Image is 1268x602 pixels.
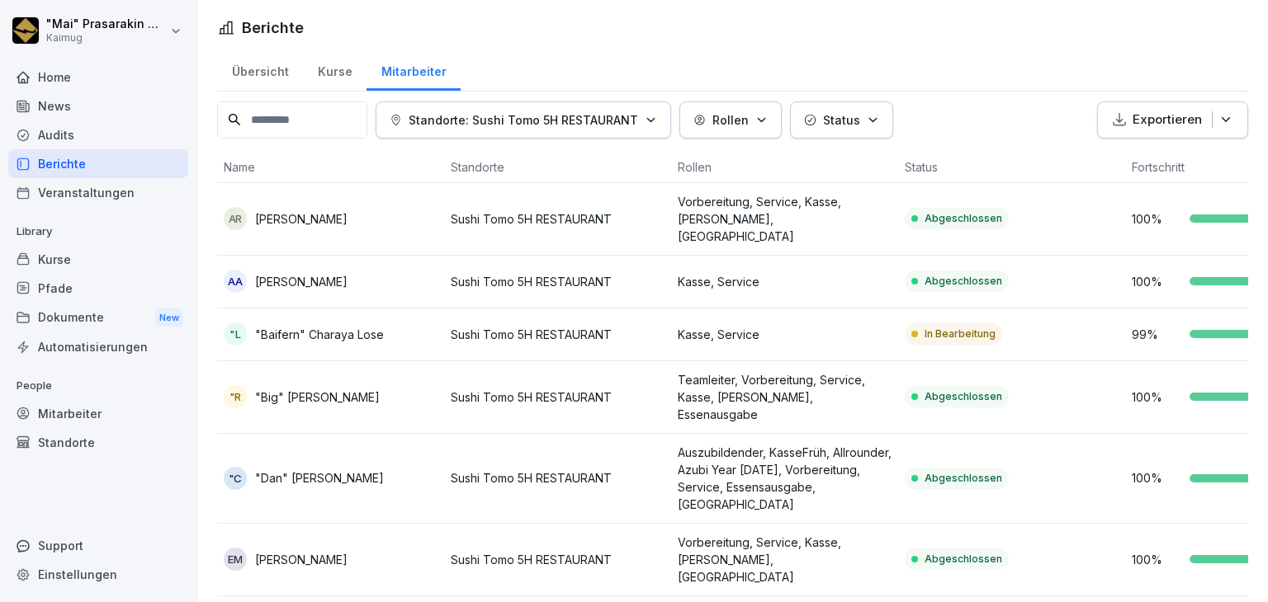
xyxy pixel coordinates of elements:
a: News [8,92,188,120]
p: Library [8,219,188,245]
p: Vorbereitung, Service, Kasse, [PERSON_NAME], [GEOGRAPHIC_DATA] [678,193,892,245]
div: AR [224,207,247,230]
p: Kasse, Service [678,326,892,343]
p: Sushi Tomo 5H RESTAURANT [451,388,665,406]
p: [PERSON_NAME] [255,210,348,228]
p: [PERSON_NAME] [255,273,348,290]
div: New [155,308,183,327]
a: Kurse [8,245,188,274]
div: Dokumente [8,303,188,333]
button: Exportieren [1097,101,1248,139]
p: 99 % [1132,326,1181,343]
a: Kurse [303,49,367,91]
p: Status [823,111,860,129]
p: Kaimug [46,32,167,44]
th: Name [217,152,444,183]
p: 100 % [1132,551,1181,568]
a: Übersicht [217,49,303,91]
p: "Baifern" Charaya Lose [255,326,384,343]
a: Home [8,63,188,92]
a: Veranstaltungen [8,178,188,207]
p: 100 % [1132,469,1181,487]
div: "L [224,322,247,346]
button: Status [790,101,893,139]
div: "C [224,467,247,490]
a: Audits [8,120,188,149]
p: "Mai" Prasarakin Natechnanok [46,17,167,31]
div: AA [224,270,247,293]
a: Standorte [8,428,188,457]
button: Rollen [679,101,782,139]
p: Teamleiter, Vorbereitung, Service, Kasse, [PERSON_NAME], Essenausgabe [678,371,892,423]
p: "Big" [PERSON_NAME] [255,388,380,406]
p: Abgeschlossen [925,389,1002,404]
a: DokumenteNew [8,303,188,333]
th: Status [898,152,1125,183]
p: 100 % [1132,388,1181,406]
a: Einstellungen [8,560,188,589]
a: Mitarbeiter [8,399,188,428]
p: Sushi Tomo 5H RESTAURANT [451,469,665,487]
p: In Bearbeitung [925,327,996,341]
button: Standorte: Sushi Tomo 5H RESTAURANT [376,101,671,139]
p: "Dan" [PERSON_NAME] [255,469,384,487]
p: [PERSON_NAME] [255,551,348,568]
p: Rollen [712,111,749,129]
p: Auszubildender, KasseFrüh, Allrounder, Azubi Year [DATE], Vorbereitung, Service, Essensausgabe, [... [678,444,892,513]
p: People [8,373,188,399]
p: Sushi Tomo 5H RESTAURANT [451,210,665,228]
p: Kasse, Service [678,273,892,290]
div: "R [224,385,247,408]
th: Rollen [671,152,898,183]
p: Sushi Tomo 5H RESTAURANT [451,326,665,343]
p: Sushi Tomo 5H RESTAURANT [451,551,665,568]
p: Abgeschlossen [925,552,1002,567]
p: Sushi Tomo 5H RESTAURANT [451,273,665,290]
a: Automatisierungen [8,332,188,361]
h1: Berichte [242,16,304,39]
p: Abgeschlossen [925,274,1002,289]
a: Pfade [8,274,188,303]
div: EM [224,548,247,571]
p: Vorbereitung, Service, Kasse, [PERSON_NAME], [GEOGRAPHIC_DATA] [678,534,892,586]
div: Support [8,531,188,560]
p: Abgeschlossen [925,211,1002,226]
p: Standorte: Sushi Tomo 5H RESTAURANT [409,111,638,129]
p: Exportieren [1133,111,1202,129]
a: Berichte [8,149,188,178]
p: Abgeschlossen [925,471,1002,486]
p: 100 % [1132,273,1181,290]
th: Standorte [444,152,671,183]
a: Mitarbeiter [367,49,461,91]
p: 100 % [1132,210,1181,228]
